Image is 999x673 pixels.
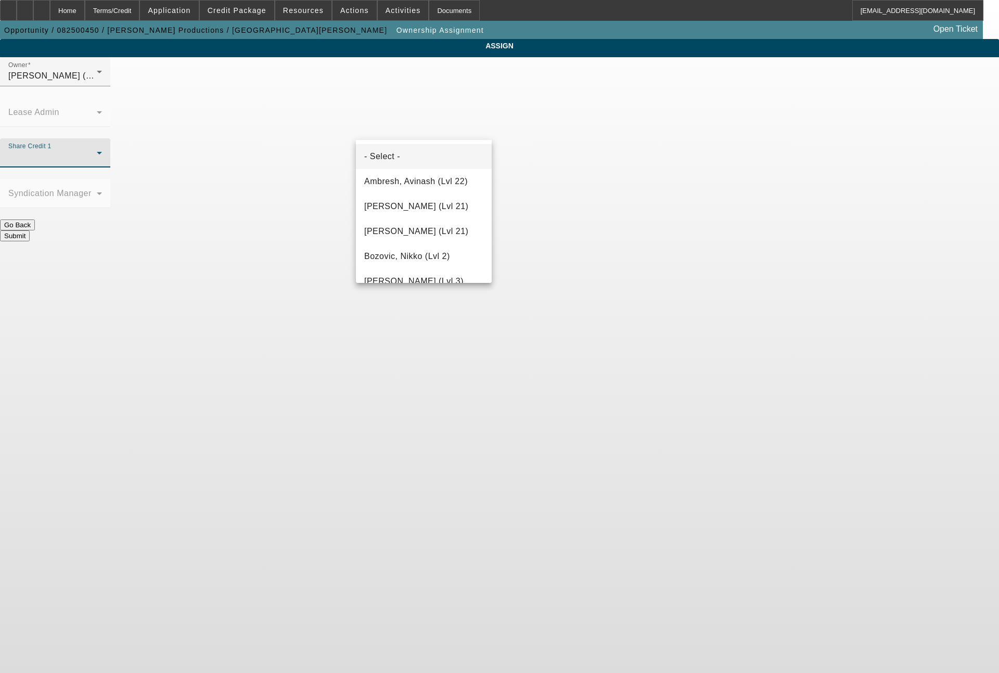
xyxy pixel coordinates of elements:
span: [PERSON_NAME] (Lvl 3) [364,275,464,288]
span: [PERSON_NAME] (Lvl 21) [364,200,468,213]
span: Bozovic, Nikko (Lvl 2) [364,250,450,263]
span: - Select - [364,150,400,163]
span: [PERSON_NAME] (Lvl 21) [364,225,468,238]
span: Ambresh, Avinash (Lvl 22) [364,175,468,188]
